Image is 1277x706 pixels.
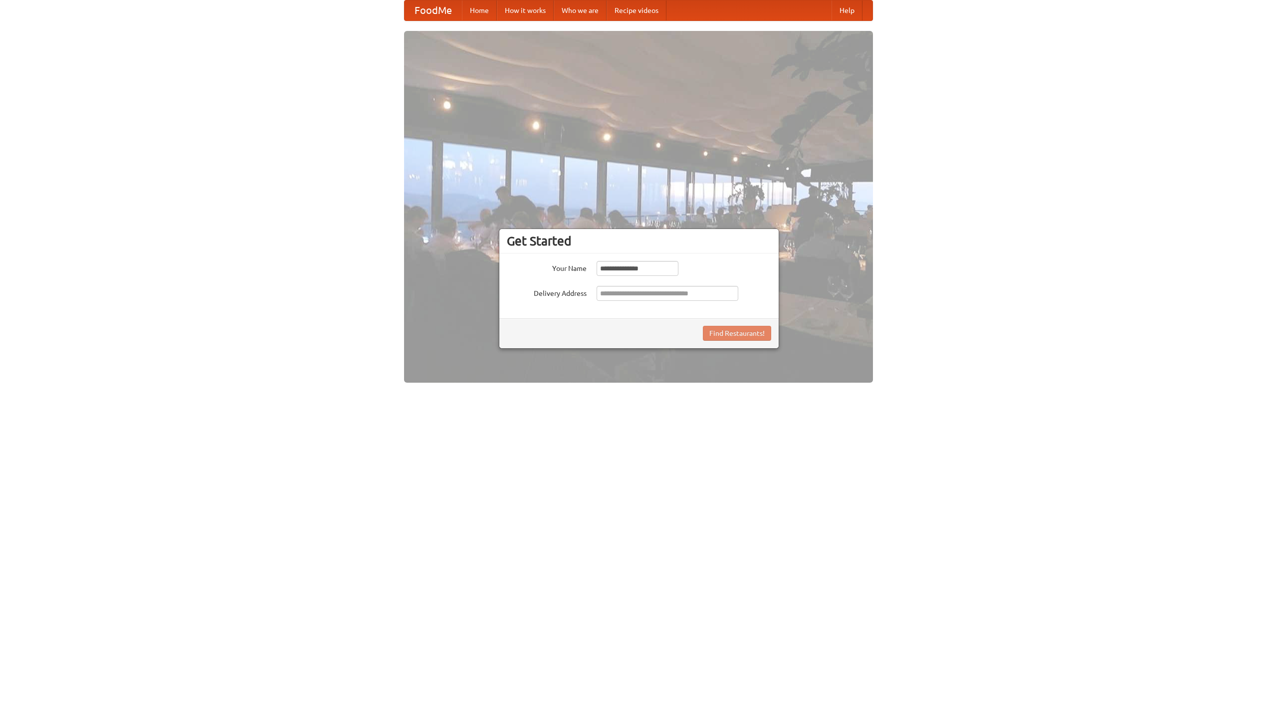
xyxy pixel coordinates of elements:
a: Home [462,0,497,20]
a: FoodMe [405,0,462,20]
a: Help [832,0,862,20]
a: Who we are [554,0,607,20]
label: Your Name [507,261,587,273]
label: Delivery Address [507,286,587,298]
a: Recipe videos [607,0,666,20]
button: Find Restaurants! [703,326,771,341]
h3: Get Started [507,234,771,248]
a: How it works [497,0,554,20]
